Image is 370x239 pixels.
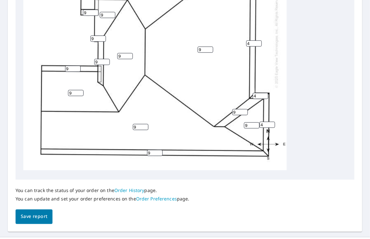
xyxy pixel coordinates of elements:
a: Order Preferences [136,196,177,202]
button: Save report [16,210,52,224]
span: Save report [21,213,47,221]
p: You can track the status of your order on the page. [16,188,190,193]
p: You can update and set your order preferences on the page. [16,196,190,202]
a: Order History [114,187,145,193]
